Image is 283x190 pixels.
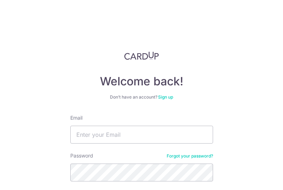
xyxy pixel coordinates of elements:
h4: Welcome back! [70,74,213,89]
label: Email [70,114,82,121]
div: Don’t have an account? [70,94,213,100]
input: Enter your Email [70,126,213,144]
img: CardUp Logo [124,51,159,60]
a: Sign up [158,94,173,100]
a: Forgot your password? [167,153,213,159]
label: Password [70,152,93,159]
